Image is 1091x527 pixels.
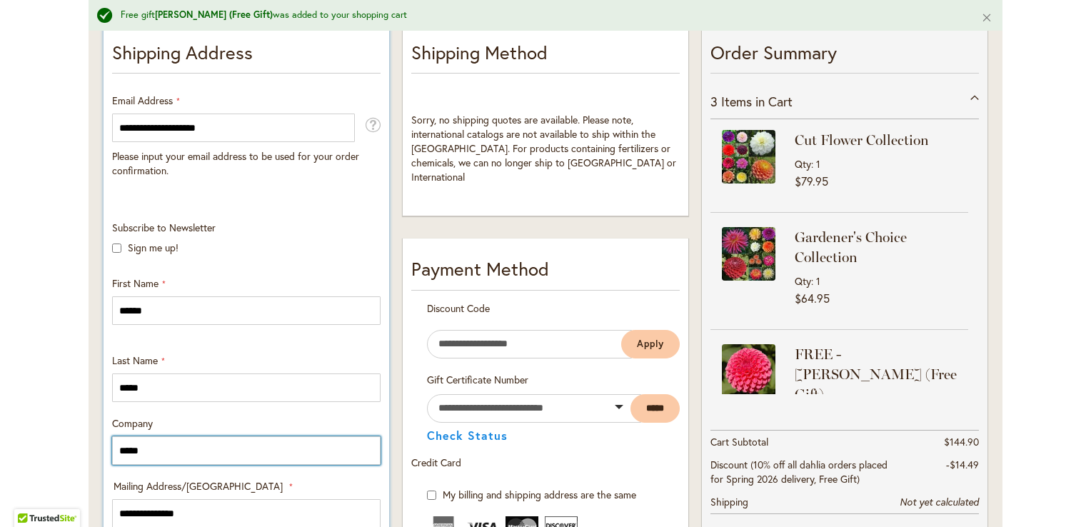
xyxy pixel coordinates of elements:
span: Discount Code [427,301,490,315]
span: Gift Certificate Number [427,373,528,386]
img: Cut Flower Collection [722,130,775,184]
th: Cart Subtotal [710,431,890,454]
img: Gardener's Choice Collection [722,227,775,281]
span: Apply [637,338,664,350]
label: Sign me up! [128,241,179,254]
span: Last Name [112,353,158,367]
div: Payment Method [411,256,680,290]
span: Credit Card [411,456,461,469]
strong: [PERSON_NAME] (Free Gift) [155,9,273,21]
span: Sorry, no shipping quotes are available. Please note, international catalogs are not available to... [411,113,676,184]
span: Mailing Address/[GEOGRAPHIC_DATA] [114,479,283,493]
img: REBECCA LYNN (Free Gift) [722,344,775,398]
span: Email Address [112,94,173,107]
span: Subscribe to Newsletter [112,221,216,234]
span: Please input your email address to be used for your order confirmation. [112,149,359,177]
span: 3 [710,93,718,110]
strong: FREE - [PERSON_NAME] (Free Gift) [795,344,965,404]
strong: Cut Flower Collection [795,130,965,150]
p: Order Summary [710,39,979,74]
span: 1 [816,157,820,171]
button: Apply [621,330,680,358]
span: Shipping [710,495,748,508]
span: Qty [795,274,811,288]
button: Check Status [427,430,508,441]
span: Not yet calculated [900,496,979,508]
span: $144.90 [944,435,979,448]
span: $79.95 [795,174,828,189]
p: Shipping Method [411,39,680,74]
strong: Gardener's Choice Collection [795,227,965,267]
span: $64.95 [795,291,830,306]
span: Items in Cart [721,93,793,110]
span: My billing and shipping address are the same [443,488,636,501]
p: Shipping Address [112,39,381,74]
iframe: Launch Accessibility Center [11,476,51,516]
div: Free gift was added to your shopping cart [121,9,960,22]
span: -$14.49 [946,458,979,471]
span: 1 [816,274,820,288]
span: First Name [112,276,159,290]
span: Qty [795,157,811,171]
span: Discount (10% off all dahlia orders placed for Spring 2026 delivery, Free Gift) [710,458,888,486]
span: Company [112,416,153,430]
